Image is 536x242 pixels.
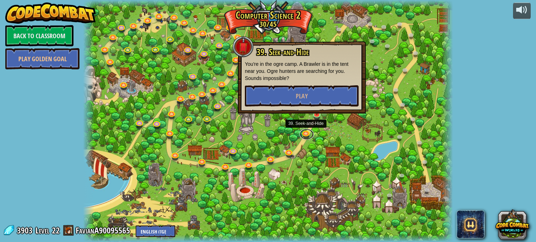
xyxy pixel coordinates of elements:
p: You're in the ogre camp. A Brawler is in the tent near you. Ogre hunters are searching for you. S... [245,60,359,82]
button: Adjust volume [513,2,531,19]
a: Play Golden Goal [5,48,79,69]
span: Level [35,225,49,236]
span: 3903 [17,225,35,236]
img: CodeCombat - Learn how to code by playing a game [5,2,96,24]
a: Back to Classroom [5,25,73,46]
span: 22 [52,225,60,236]
span: Play [296,92,308,100]
img: level-banner-started.png [312,100,321,115]
button: Play [245,85,359,106]
a: FavianA90095565 [76,225,132,236]
span: 39. Seek-and-Hide [257,46,309,58]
